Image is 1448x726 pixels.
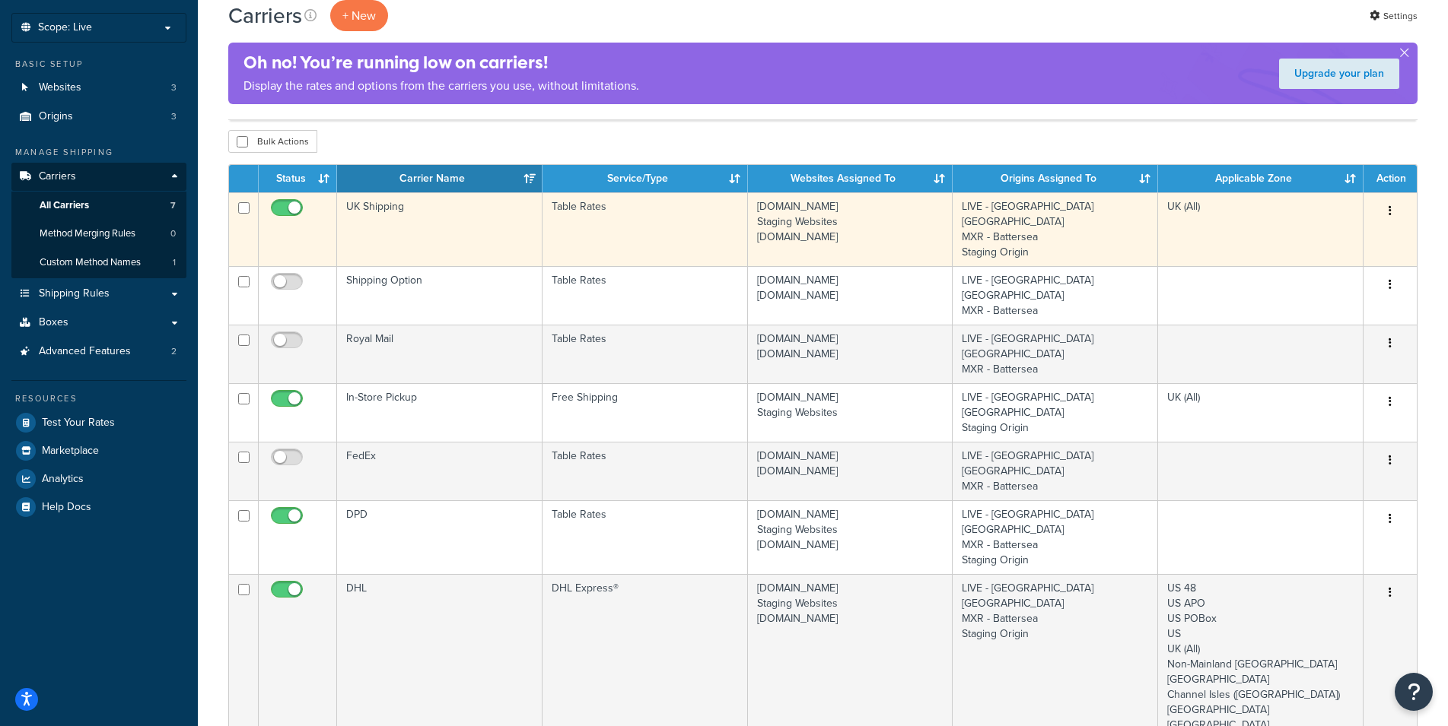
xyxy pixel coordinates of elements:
[1364,165,1417,192] th: Action
[11,74,186,102] li: Websites
[40,256,141,269] span: Custom Method Names
[953,165,1158,192] th: Origins Assigned To: activate to sort column ascending
[748,165,953,192] th: Websites Assigned To: activate to sort column ascending
[1395,673,1433,711] button: Open Resource Center
[11,392,186,405] div: Resources
[953,442,1158,500] td: LIVE - [GEOGRAPHIC_DATA] [GEOGRAPHIC_DATA] MXR - Battersea
[11,192,186,220] li: All Carriers
[748,383,953,442] td: [DOMAIN_NAME] Staging Websites
[953,500,1158,574] td: LIVE - [GEOGRAPHIC_DATA] [GEOGRAPHIC_DATA] MXR - Battersea Staging Origin
[243,50,639,75] h4: Oh no! You’re running low on carriers!
[228,1,302,30] h1: Carriers
[543,442,748,500] td: Table Rates
[171,110,177,123] span: 3
[39,287,110,300] span: Shipping Rules
[1370,5,1418,27] a: Settings
[11,220,186,248] li: Method Merging Rules
[337,383,543,442] td: In-Store Pickup
[11,103,186,131] li: Origins
[42,473,84,486] span: Analytics
[11,163,186,191] a: Carriers
[38,21,92,34] span: Scope: Live
[543,165,748,192] th: Service/Type: activate to sort column ascending
[42,501,91,514] span: Help Docs
[39,110,73,123] span: Origins
[748,266,953,325] td: [DOMAIN_NAME] [DOMAIN_NAME]
[11,58,186,71] div: Basic Setup
[337,266,543,325] td: Shipping Option
[11,493,186,521] a: Help Docs
[11,338,186,366] a: Advanced Features 2
[1158,383,1364,442] td: UK (All)
[11,409,186,436] a: Test Your Rates
[543,266,748,325] td: Table Rates
[748,325,953,383] td: [DOMAIN_NAME] [DOMAIN_NAME]
[39,81,81,94] span: Websites
[953,266,1158,325] td: LIVE - [GEOGRAPHIC_DATA] [GEOGRAPHIC_DATA] MXR - Battersea
[337,165,543,192] th: Carrier Name: activate to sort column ascending
[42,417,115,430] span: Test Your Rates
[170,199,176,212] span: 7
[228,130,317,153] button: Bulk Actions
[11,338,186,366] li: Advanced Features
[40,227,135,240] span: Method Merging Rules
[11,220,186,248] a: Method Merging Rules 0
[170,227,176,240] span: 0
[337,192,543,266] td: UK Shipping
[11,249,186,277] li: Custom Method Names
[171,81,177,94] span: 3
[953,192,1158,266] td: LIVE - [GEOGRAPHIC_DATA] [GEOGRAPHIC_DATA] MXR - Battersea Staging Origin
[40,199,89,212] span: All Carriers
[543,325,748,383] td: Table Rates
[1279,59,1399,89] a: Upgrade your plan
[11,103,186,131] a: Origins 3
[748,192,953,266] td: [DOMAIN_NAME] Staging Websites [DOMAIN_NAME]
[1158,192,1364,266] td: UK (All)
[748,500,953,574] td: [DOMAIN_NAME] Staging Websites [DOMAIN_NAME]
[42,445,99,458] span: Marketplace
[11,163,186,278] li: Carriers
[337,325,543,383] td: Royal Mail
[171,345,177,358] span: 2
[243,75,639,97] p: Display the rates and options from the carriers you use, without limitations.
[259,165,337,192] th: Status: activate to sort column ascending
[39,170,76,183] span: Carriers
[39,345,131,358] span: Advanced Features
[1158,165,1364,192] th: Applicable Zone: activate to sort column ascending
[11,146,186,159] div: Manage Shipping
[11,249,186,277] a: Custom Method Names 1
[11,309,186,337] a: Boxes
[953,383,1158,442] td: LIVE - [GEOGRAPHIC_DATA] [GEOGRAPHIC_DATA] Staging Origin
[337,500,543,574] td: DPD
[11,280,186,308] a: Shipping Rules
[11,74,186,102] a: Websites 3
[39,316,68,329] span: Boxes
[11,192,186,220] a: All Carriers 7
[543,383,748,442] td: Free Shipping
[11,465,186,493] a: Analytics
[11,437,186,464] a: Marketplace
[173,256,176,269] span: 1
[543,500,748,574] td: Table Rates
[748,442,953,500] td: [DOMAIN_NAME] [DOMAIN_NAME]
[953,325,1158,383] td: LIVE - [GEOGRAPHIC_DATA] [GEOGRAPHIC_DATA] MXR - Battersea
[543,192,748,266] td: Table Rates
[337,442,543,500] td: FedEx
